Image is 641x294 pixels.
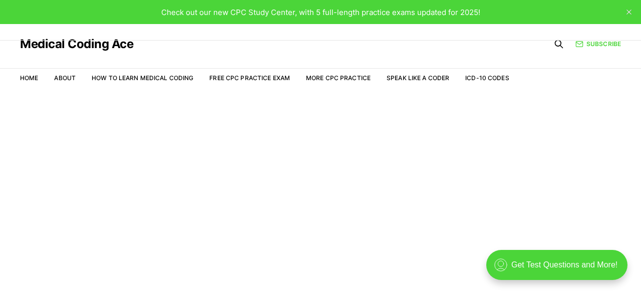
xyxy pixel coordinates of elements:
[161,8,480,17] span: Check out our new CPC Study Center, with 5 full-length practice exams updated for 2025!
[306,74,371,82] a: More CPC Practice
[20,74,38,82] a: Home
[209,74,290,82] a: Free CPC Practice Exam
[20,38,133,50] a: Medical Coding Ace
[465,74,509,82] a: ICD-10 Codes
[387,74,449,82] a: Speak Like a Coder
[92,74,193,82] a: How to Learn Medical Coding
[575,40,621,49] a: Subscribe
[478,245,641,294] iframe: portal-trigger
[54,74,76,82] a: About
[621,4,637,20] button: close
